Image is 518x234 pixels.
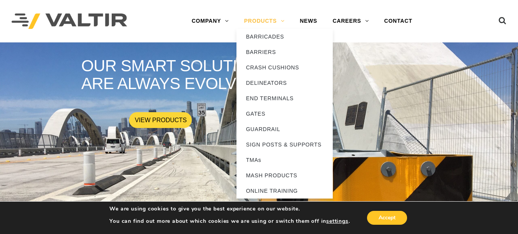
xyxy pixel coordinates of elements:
[367,211,407,225] button: Accept
[236,152,333,168] a: TMAs
[292,13,325,29] a: NEWS
[236,13,292,29] a: PRODUCTS
[236,60,333,75] a: CRASH CUSHIONS
[109,205,350,212] p: We are using cookies to give you the best experience on our website.
[236,44,333,60] a: BARRIERS
[236,137,333,152] a: SIGN POSTS & SUPPORTS
[236,168,333,183] a: MASH PRODUCTS
[12,13,127,29] img: Valtir
[236,75,333,91] a: DELINEATORS
[184,13,236,29] a: COMPANY
[129,112,192,128] a: VIEW PRODUCTS
[236,121,333,137] a: GUARDRAIL
[326,218,348,225] button: settings
[325,13,377,29] a: CAREERS
[109,218,350,225] p: You can find out more about which cookies we are using or switch them off in .
[81,57,293,93] rs-layer: OUR SMART SOLUTIONS ARE ALWAYS EVOLVING.
[236,183,333,199] a: ONLINE TRAINING
[236,91,333,106] a: END TERMINALS
[236,29,333,44] a: BARRICADES
[236,106,333,121] a: GATES
[377,13,420,29] a: CONTACT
